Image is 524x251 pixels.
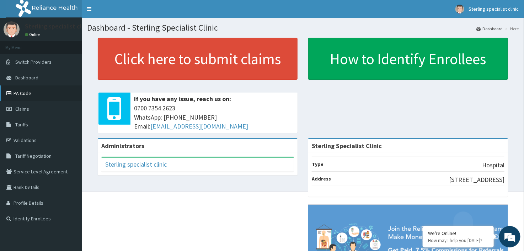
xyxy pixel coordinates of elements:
[312,176,331,182] b: Address
[25,23,91,30] p: Sterling specialist clinic
[476,26,503,32] a: Dashboard
[87,23,519,32] h1: Dashboard - Sterling Specialist Clinic
[428,230,488,236] div: We're Online!
[312,142,382,150] strong: Sterling Specialist Clinic
[455,5,464,14] img: User Image
[482,161,504,170] p: Hospital
[503,26,519,32] li: Here
[150,122,248,130] a: [EMAIL_ADDRESS][DOMAIN_NAME]
[15,106,29,112] span: Claims
[98,38,298,80] a: Click here to submit claims
[469,6,519,12] span: Sterling specialist clinic
[15,74,38,81] span: Dashboard
[312,161,324,167] b: Type
[15,153,52,159] span: Tariff Negotiation
[105,160,167,168] a: Sterling specialist clinic
[428,237,488,244] p: How may I help you today?
[25,32,42,37] a: Online
[134,95,231,103] b: If you have any issue, reach us on:
[134,104,294,131] span: 0700 7354 2623 WhatsApp: [PHONE_NUMBER] Email:
[101,142,144,150] b: Administrators
[308,38,508,80] a: How to Identify Enrollees
[4,21,20,37] img: User Image
[15,59,52,65] span: Switch Providers
[449,175,504,184] p: [STREET_ADDRESS]
[15,121,28,128] span: Tariffs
